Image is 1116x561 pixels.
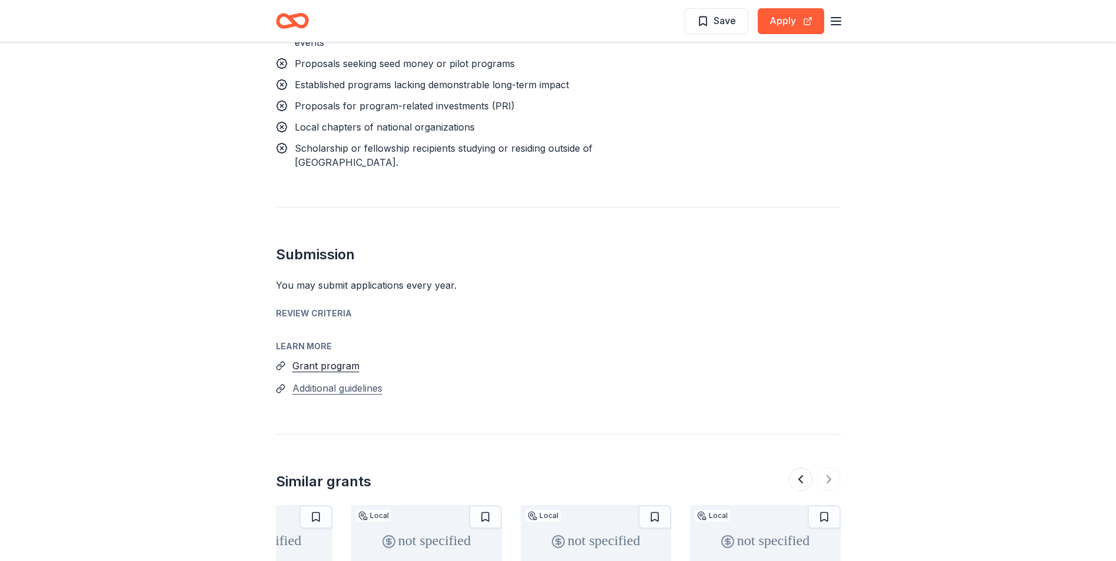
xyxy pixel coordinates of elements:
span: Proposals seeking seed money or pilot programs [295,58,515,69]
span: Save [714,13,736,28]
div: Local [525,510,561,522]
div: Similar grants [276,472,371,491]
button: Additional guidelines [292,380,382,396]
span: Local chapters of national organizations [295,121,475,133]
span: Proposals for program-related investments (PRI) [295,100,515,112]
h2: Submission [276,245,841,264]
button: Save [685,8,748,34]
div: Review Criteria [276,306,841,320]
div: Local [695,510,730,522]
div: You may submit applications every year . [276,278,841,292]
button: Grant program [292,358,359,373]
span: Scholarship or fellowship recipients studying or residing outside of [GEOGRAPHIC_DATA]. [295,142,592,168]
span: Established programs lacking demonstrable long-term impact [295,79,569,91]
div: Learn more [276,339,841,353]
a: Home [276,7,309,35]
div: Local [356,510,391,522]
button: Apply [758,8,824,34]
